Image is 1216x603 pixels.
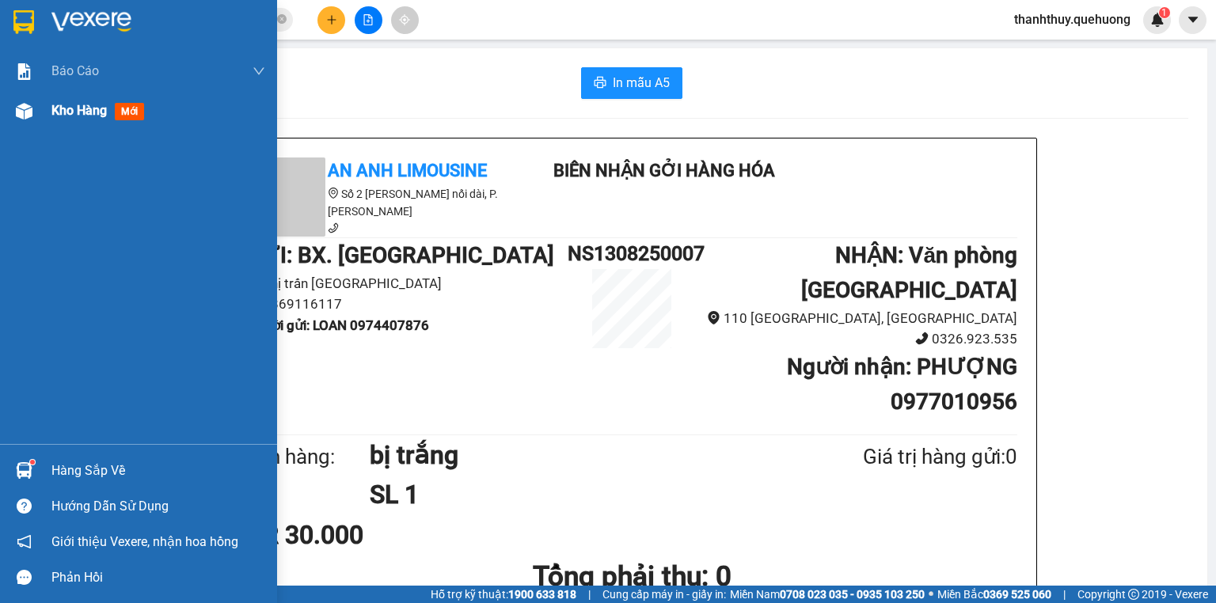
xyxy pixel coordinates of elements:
span: notification [17,534,32,549]
span: phone [328,222,339,233]
span: close-circle [277,14,287,24]
li: 0869116117 [246,294,568,315]
img: warehouse-icon [16,462,32,479]
img: icon-new-feature [1150,13,1165,27]
li: 110 [GEOGRAPHIC_DATA], [GEOGRAPHIC_DATA] [696,308,1017,329]
span: | [1063,586,1066,603]
div: Tên hàng: [246,441,370,473]
b: Người nhận : PHƯỢNG 0977010956 [787,354,1017,415]
strong: 0369 525 060 [983,588,1051,601]
span: caret-down [1186,13,1200,27]
h1: bị trắng [370,435,786,475]
strong: 0708 023 035 - 0935 103 250 [780,588,925,601]
div: Giá trị hàng gửi: 0 [786,441,1017,473]
h1: Tổng phải thu: 0 [246,555,1017,598]
b: Biên nhận gởi hàng hóa [102,23,152,152]
span: Giới thiệu Vexere, nhận hoa hồng [51,532,238,552]
b: An Anh Limousine [328,161,487,180]
button: file-add [355,6,382,34]
span: copyright [1128,589,1139,600]
span: environment [707,311,720,324]
div: CR 30.000 [246,515,500,555]
span: message [17,570,32,585]
span: question-circle [17,499,32,514]
span: mới [115,103,144,120]
img: logo-vxr [13,10,34,34]
span: file-add [363,14,374,25]
div: Phản hồi [51,566,265,590]
button: plus [317,6,345,34]
div: Hàng sắp về [51,459,265,483]
img: warehouse-icon [16,103,32,119]
span: down [253,65,265,78]
span: thanhthuy.quehuong [1001,9,1143,29]
span: ⚪️ [929,591,933,597]
h1: NS1308250007 [568,238,696,269]
li: Thị trấn [GEOGRAPHIC_DATA] [246,273,568,294]
sup: 1 [1159,7,1170,18]
li: 0326.923.535 [696,328,1017,350]
button: printerIn mẫu A5 [581,67,682,99]
span: Cung cấp máy in - giấy in: [602,586,726,603]
b: NHẬN : Văn phòng [GEOGRAPHIC_DATA] [801,242,1017,303]
span: aim [399,14,410,25]
b: Người gửi : LOAN 0974407876 [246,317,429,333]
span: | [588,586,591,603]
span: plus [326,14,337,25]
span: Miền Bắc [937,586,1051,603]
button: caret-down [1179,6,1206,34]
span: Kho hàng [51,103,107,118]
span: 1 [1161,7,1167,18]
span: close-circle [277,13,287,28]
li: Số 2 [PERSON_NAME] nối dài, P. [PERSON_NAME] [246,185,531,220]
b: GỬI : BX. [GEOGRAPHIC_DATA] [246,242,554,268]
strong: 1900 633 818 [508,588,576,601]
span: Miền Nam [730,586,925,603]
h1: SL 1 [370,475,786,514]
span: environment [328,188,339,199]
span: printer [594,76,606,91]
button: aim [391,6,419,34]
sup: 1 [30,460,35,465]
span: phone [915,332,929,345]
span: Báo cáo [51,61,99,81]
b: An Anh Limousine [20,102,87,176]
b: Biên nhận gởi hàng hóa [553,161,775,180]
span: In mẫu A5 [613,73,670,93]
div: Hướng dẫn sử dụng [51,495,265,518]
img: solution-icon [16,63,32,80]
span: Hỗ trợ kỹ thuật: [431,586,576,603]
